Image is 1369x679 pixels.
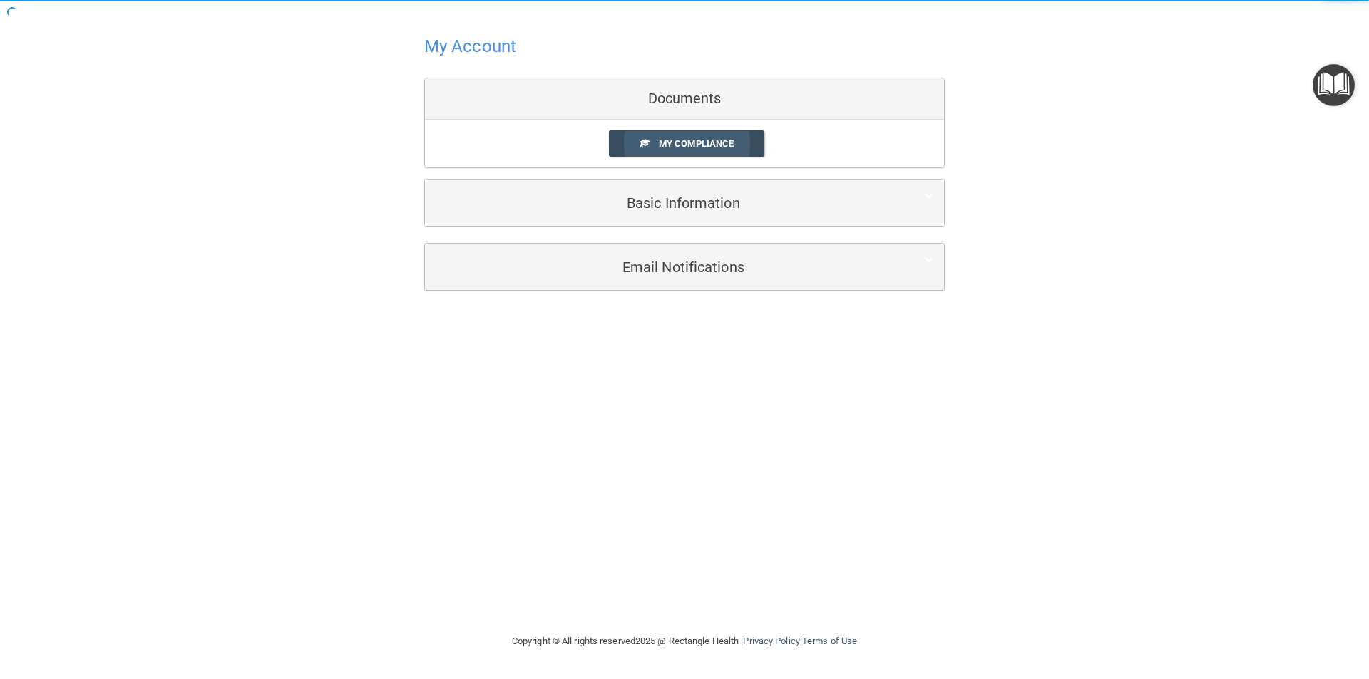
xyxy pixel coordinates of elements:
[436,187,933,219] a: Basic Information
[424,618,945,664] div: Copyright © All rights reserved 2025 @ Rectangle Health | |
[802,636,857,646] a: Terms of Use
[425,78,944,120] div: Documents
[436,251,933,283] a: Email Notifications
[659,138,734,149] span: My Compliance
[424,37,516,56] h4: My Account
[436,259,890,275] h5: Email Notifications
[743,636,799,646] a: Privacy Policy
[1122,578,1352,635] iframe: Drift Widget Chat Controller
[436,195,890,211] h5: Basic Information
[1313,64,1355,106] button: Open Resource Center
